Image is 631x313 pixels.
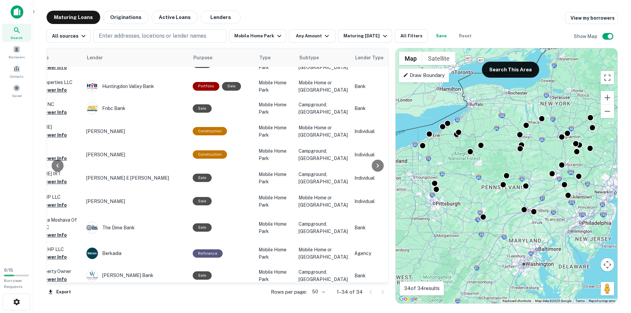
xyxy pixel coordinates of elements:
a: Contacts [2,62,31,80]
button: Show street map [399,52,422,65]
div: Huntingdon Valley Bank [86,80,186,92]
div: Fnbc Bank [86,102,186,114]
span: 6 / 15 [4,268,13,273]
th: Subtype [295,48,351,67]
img: picture [87,248,98,259]
button: Mobile Home Park [229,29,286,43]
p: Enter addresses, locations or lender names [99,32,206,40]
p: [PERSON_NAME] [86,198,186,205]
button: All sources [47,29,91,43]
button: Reset [455,29,476,43]
a: Open this area in Google Maps (opens a new window) [397,295,419,303]
p: [PERSON_NAME] [86,151,186,158]
button: Enter addresses, locations or lender names [93,29,226,43]
p: Mobile Home or [GEOGRAPHIC_DATA] [299,246,348,261]
button: Show satellite imagery [422,52,455,65]
iframe: Chat Widget [598,238,631,270]
div: This is a portfolio loan with 4 properties [193,82,219,90]
div: Sale [193,271,212,280]
p: Individual [354,198,408,205]
div: 50 [310,287,326,297]
p: Mobile Home or [GEOGRAPHIC_DATA] [299,194,348,209]
button: Zoom out [601,105,614,118]
div: 0 0 [396,48,617,303]
span: Saved [12,93,22,98]
p: Mobile Home Park [259,194,292,209]
button: Keyboard shortcuts [503,299,531,303]
span: Borrower Requests [4,278,23,289]
img: Google [397,295,419,303]
p: Draw Boundary [403,71,445,79]
th: Lender Type [351,48,411,67]
button: Maturing [DATE] [338,29,392,43]
p: Mobile Home Park [259,220,292,235]
th: Purpose [189,48,255,67]
p: Bank [354,272,408,279]
div: Berkadia [86,247,186,259]
button: Save your search to get updates of matches that match your search criteria. [431,29,452,43]
p: Bank [354,105,408,112]
button: Drag Pegman onto the map to open Street View [601,282,614,295]
span: Contacts [10,74,23,79]
p: 1–34 of 34 [337,288,363,296]
p: Rows per page: [271,288,307,296]
p: Mobile Home Park [259,268,292,283]
button: Active Loans [151,11,198,24]
p: Individual [354,174,408,182]
div: Sale [193,197,212,205]
p: Bank [354,224,408,231]
p: Mobile Home Park [259,246,292,261]
p: Campground, [GEOGRAPHIC_DATA] [299,220,348,235]
p: Individual [354,151,408,158]
p: Mobile Home Park [259,79,292,94]
div: [PERSON_NAME] Bank [86,270,186,282]
img: picture [87,81,98,92]
button: Any Amount [289,29,335,43]
button: Toggle fullscreen view [601,71,614,84]
p: Agency [354,250,408,257]
a: Terms (opens in new tab) [575,299,585,303]
p: Campground, [GEOGRAPHIC_DATA] [299,101,348,116]
button: Lenders [201,11,241,24]
div: Sale [193,104,212,113]
button: Export [47,287,73,297]
p: Campground, [GEOGRAPHIC_DATA] [299,147,348,162]
span: Borrowers [9,54,25,60]
p: Mobile Home or [GEOGRAPHIC_DATA] [299,124,348,139]
button: All Filters [395,29,428,43]
p: Mobile Home Park [259,124,292,139]
div: This loan purpose was for refinancing [193,249,223,258]
div: Sale [193,223,212,232]
a: Borrowers [2,43,31,61]
div: Maturing [DATE] [343,32,389,40]
div: This loan purpose was for construction [193,127,227,135]
p: Mobile Home Park [259,147,292,162]
h6: Show Map [574,33,598,40]
a: View my borrowers [565,12,618,24]
p: Campground, [GEOGRAPHIC_DATA] [299,171,348,185]
div: The Dime Bank [86,222,186,234]
a: Search [2,24,31,42]
div: Saved [2,82,31,100]
p: [PERSON_NAME] E [PERSON_NAME] [86,174,186,182]
span: Type [259,54,271,62]
span: Search [11,35,23,40]
span: Lender Type [355,54,383,62]
button: Search This Area [482,62,539,78]
p: Mobile Home Park [259,101,292,116]
img: picture [87,270,98,281]
span: Purpose [193,54,212,62]
p: Bank [354,83,408,90]
div: Sale [222,82,241,90]
button: Originations [103,11,149,24]
img: picture [87,103,98,114]
p: Campground, [GEOGRAPHIC_DATA] [299,268,348,283]
p: Individual [354,128,408,135]
span: Lender [87,54,103,62]
span: Map data ©2025 Google [535,299,571,303]
div: Sale [193,174,212,182]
